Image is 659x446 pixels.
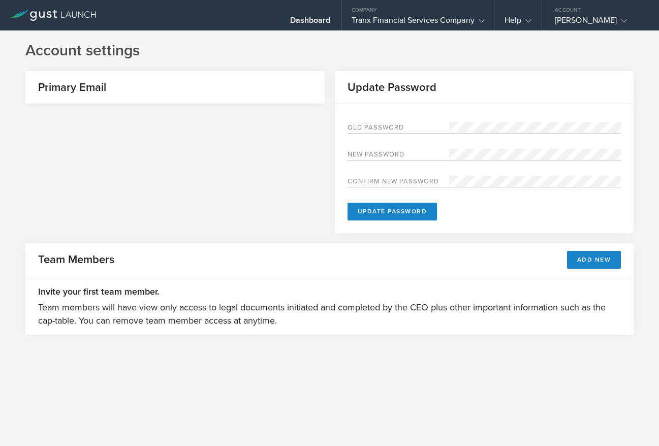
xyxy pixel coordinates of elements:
[348,178,449,187] label: Confirm new password
[352,15,484,30] div: Tranx Financial Services Company
[348,203,437,220] button: Update Password
[38,252,114,267] h2: Team Members
[348,124,449,133] label: Old Password
[555,15,641,30] div: [PERSON_NAME]
[348,151,449,160] label: New password
[290,15,331,30] div: Dashboard
[25,80,106,95] h2: Primary Email
[38,285,621,298] h3: Invite your first team member.
[38,301,621,327] p: Team members will have view only access to legal documents initiated and completed by the CEO plu...
[608,397,659,446] iframe: Chat Widget
[335,80,436,95] h2: Update Password
[567,251,621,269] button: Add New
[25,41,634,61] h1: Account settings
[505,15,531,30] div: Help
